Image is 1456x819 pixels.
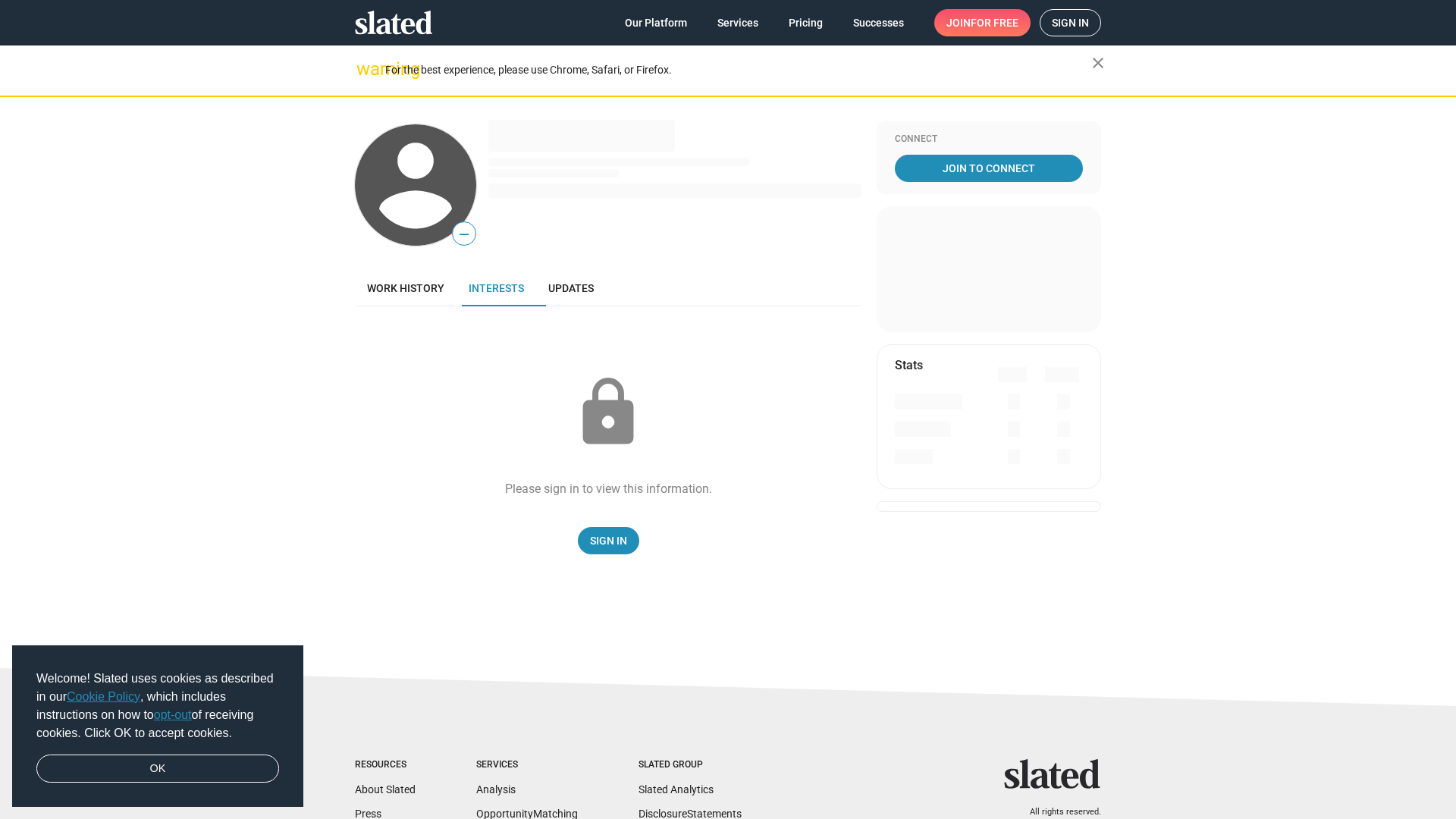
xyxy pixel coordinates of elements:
a: Slated Analytics [639,783,714,795]
mat-icon: warning [356,60,375,78]
span: for free [971,9,1018,36]
span: Join To Connect [898,155,1080,182]
span: Sign in [1052,10,1089,36]
a: dismiss cookie message [36,755,279,783]
a: Joinfor free [934,9,1031,36]
a: Work history [355,270,457,306]
span: — [453,224,475,244]
span: Our Platform [625,9,687,36]
span: Work history [367,282,444,294]
a: Analysis [476,783,516,795]
span: Successes [853,9,904,36]
span: Services [717,9,758,36]
a: About Slated [355,783,416,795]
div: Services [476,759,578,771]
span: Interests [469,282,524,294]
a: Interests [457,270,536,306]
a: opt-out [154,708,192,721]
span: Welcome! Slated uses cookies as described in our , which includes instructions on how to of recei... [36,670,279,742]
span: Pricing [789,9,823,36]
div: Please sign in to view this information. [505,481,712,497]
a: Pricing [777,9,835,36]
span: Updates [548,282,594,294]
div: For the best experience, please use Chrome, Safari, or Firefox. [385,60,1092,80]
a: Join To Connect [895,155,1083,182]
mat-icon: close [1089,54,1107,72]
span: Join [946,9,1018,36]
a: Cookie Policy [67,690,140,703]
span: Sign In [590,527,627,554]
div: Resources [355,759,416,771]
a: Services [705,9,770,36]
mat-card-title: Stats [895,357,923,373]
mat-icon: lock [570,375,646,450]
a: Our Platform [613,9,699,36]
div: Connect [895,133,1083,146]
a: Sign in [1040,9,1101,36]
div: cookieconsent [12,645,303,808]
a: Successes [841,9,916,36]
a: Updates [536,270,606,306]
div: Slated Group [639,759,742,771]
a: Sign In [578,527,639,554]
